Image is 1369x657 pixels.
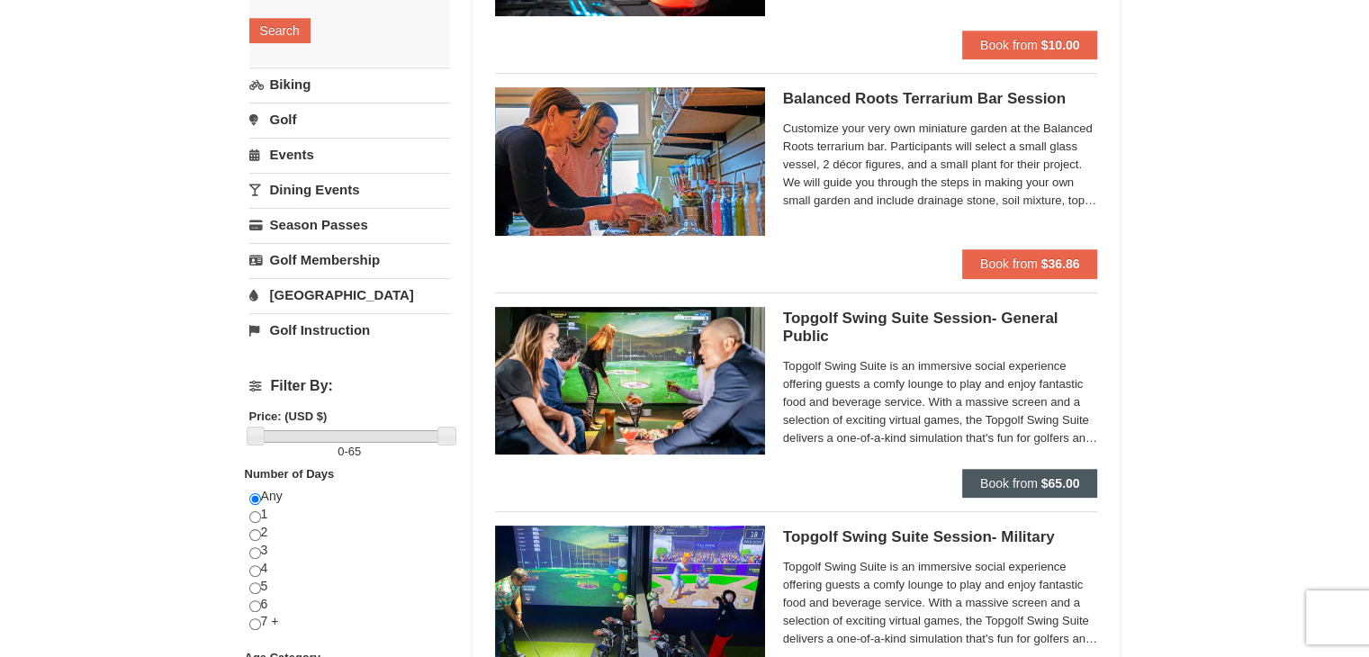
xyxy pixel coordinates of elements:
img: 18871151-30-393e4332.jpg [495,87,765,235]
a: Season Passes [249,208,450,241]
h4: Filter By: [249,378,450,394]
button: Book from $65.00 [962,469,1098,498]
h5: Topgolf Swing Suite Session- General Public [783,310,1098,346]
h5: Balanced Roots Terrarium Bar Session [783,90,1098,108]
img: 19664770-17-d333e4c3.jpg [495,307,765,454]
a: Events [249,138,450,171]
span: Customize your very own miniature garden at the Balanced Roots terrarium bar. Participants will s... [783,120,1098,210]
strong: $65.00 [1041,476,1080,490]
button: Search [249,18,311,43]
strong: $10.00 [1041,38,1080,52]
a: Golf Membership [249,243,450,276]
a: Dining Events [249,173,450,206]
strong: $36.86 [1041,256,1080,271]
span: 0 [338,445,344,458]
h5: Topgolf Swing Suite Session- Military [783,528,1098,546]
a: Biking [249,67,450,101]
span: Book from [980,476,1038,490]
a: Golf [249,103,450,136]
div: Any 1 2 3 4 5 6 7 + [249,488,450,649]
span: Book from [980,38,1038,52]
a: [GEOGRAPHIC_DATA] [249,278,450,311]
strong: Number of Days [245,467,335,481]
span: Book from [980,256,1038,271]
button: Book from $36.86 [962,249,1098,278]
span: 65 [348,445,361,458]
a: Golf Instruction [249,313,450,346]
label: - [249,443,450,461]
button: Book from $10.00 [962,31,1098,59]
span: Topgolf Swing Suite is an immersive social experience offering guests a comfy lounge to play and ... [783,558,1098,648]
strong: Price: (USD $) [249,409,328,423]
span: Topgolf Swing Suite is an immersive social experience offering guests a comfy lounge to play and ... [783,357,1098,447]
